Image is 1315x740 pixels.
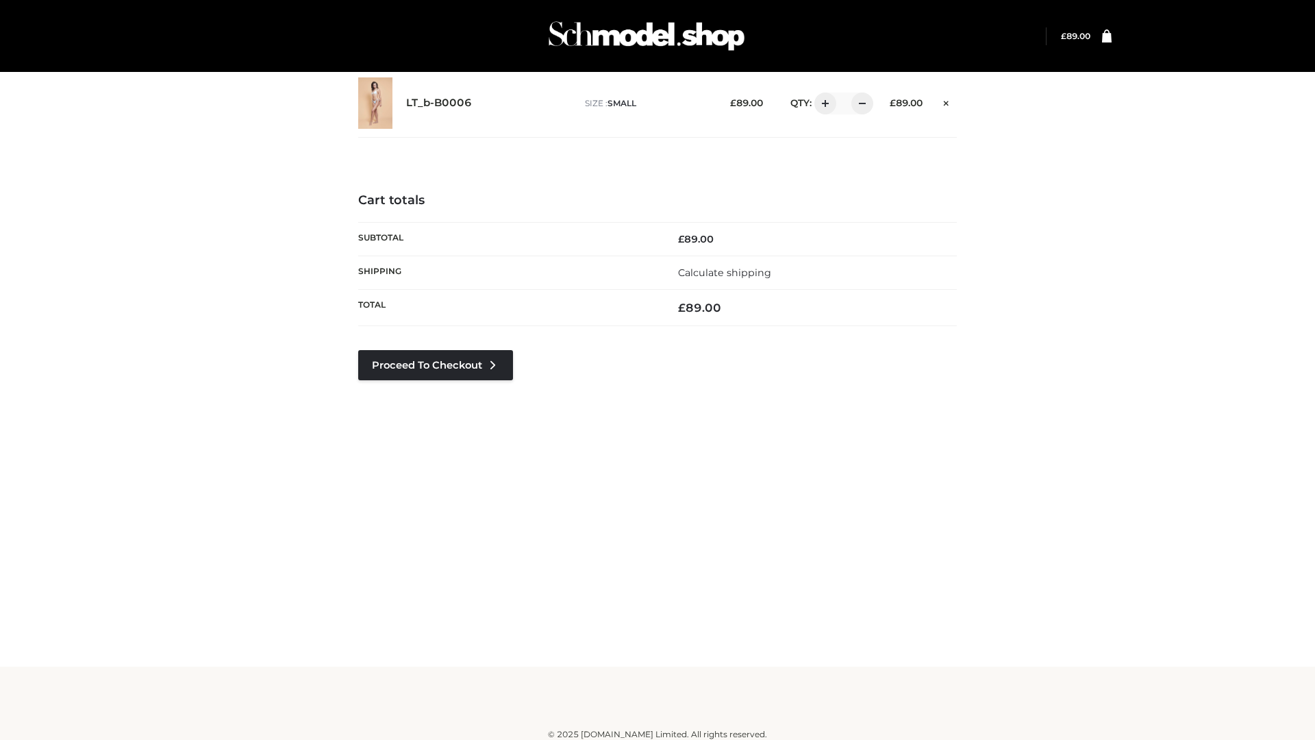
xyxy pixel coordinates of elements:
a: £89.00 [1061,31,1090,41]
div: QTY: [777,92,868,114]
span: £ [678,301,686,314]
a: Proceed to Checkout [358,350,513,380]
a: Calculate shipping [678,267,771,279]
bdi: 89.00 [1061,31,1090,41]
bdi: 89.00 [730,97,763,108]
span: £ [730,97,736,108]
bdi: 89.00 [678,301,721,314]
span: SMALL [608,98,636,108]
a: LT_b-B0006 [406,97,472,110]
bdi: 89.00 [678,233,714,245]
th: Subtotal [358,222,657,256]
span: £ [890,97,896,108]
bdi: 89.00 [890,97,923,108]
th: Total [358,290,657,326]
th: Shipping [358,256,657,289]
img: Schmodel Admin 964 [544,9,749,63]
p: size : [585,97,709,110]
h4: Cart totals [358,193,957,208]
span: £ [1061,31,1066,41]
span: £ [678,233,684,245]
a: Remove this item [936,92,957,110]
